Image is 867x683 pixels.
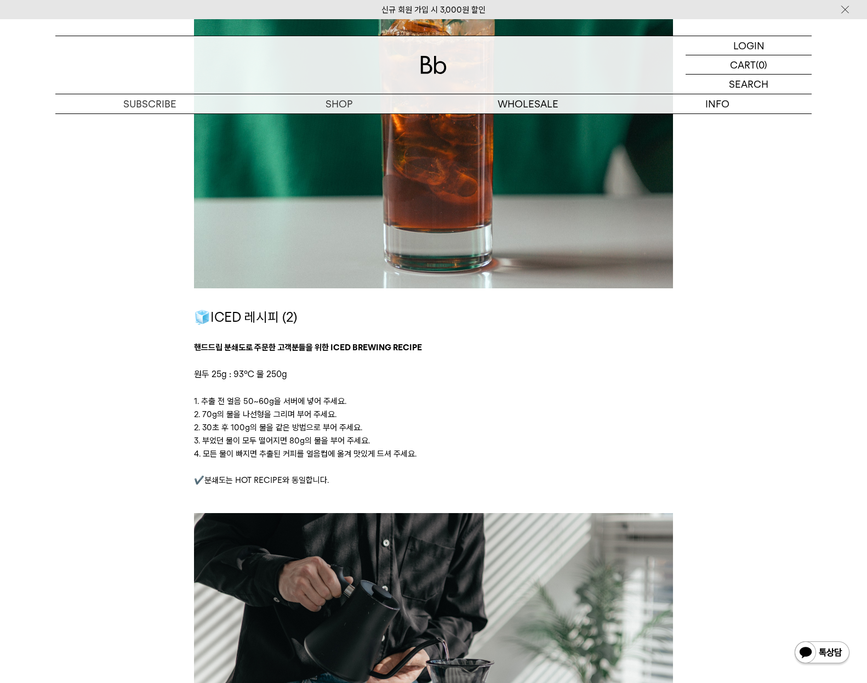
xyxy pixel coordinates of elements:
a: SUBSCRIBE [55,94,244,113]
p: SEARCH [729,75,768,94]
span: 원두 25g : 93℃ 물 250g [194,369,287,379]
b: 핸드드립 분쇄도로 주문한 고객분들을 위한 ICED BREWING RECIPE [194,343,422,352]
p: CART [730,55,756,74]
p: 2. 70g의 물을 나선형을 그리며 부어 주세요. [194,408,672,421]
p: 3. 부었던 물이 모두 떨어지면 80g의 물을 부어 주세요. [194,434,672,447]
a: SHOP [244,94,433,113]
p: INFO [623,94,812,113]
p: WHOLESALE [433,94,623,113]
p: (0) [756,55,767,74]
a: LOGIN [686,36,812,55]
img: 카카오톡 채널 1:1 채팅 버튼 [794,640,851,667]
a: CART (0) [686,55,812,75]
p: 1. 추출 전 얼음 50~60g을 서버에 넣어 주세요. [194,395,672,408]
p: 4. 모든 물이 빠지면 추출된 커피를 얼음컵에 옮겨 맛있게 드셔 주세요. ✔️분쇄도는 HOT RECIPE와 동일합니다. [194,447,672,487]
a: 신규 회원 가입 시 3,000원 할인 [381,5,486,15]
img: 로고 [420,56,447,74]
p: 2. 30초 후 100g의 물을 같은 방법으로 부어 주세요. [194,421,672,434]
p: LOGIN [733,36,765,55]
span: 🧊ICED 레시피 (2) [194,309,297,325]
